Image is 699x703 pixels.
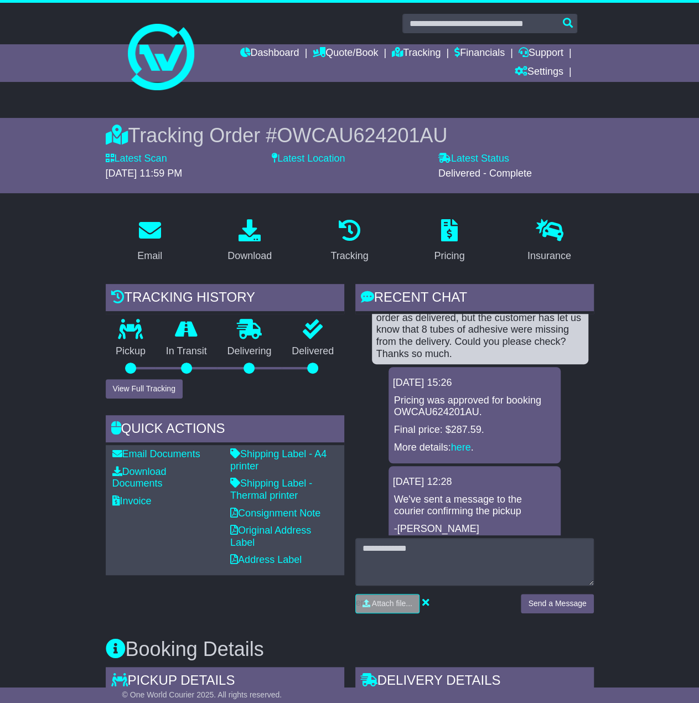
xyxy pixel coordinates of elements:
[112,495,152,506] a: Invoice
[520,215,578,267] a: Insurance
[122,690,282,699] span: © One World Courier 2025. All rights reserved.
[393,377,556,389] div: [DATE] 15:26
[277,124,447,147] span: OWCAU624201AU
[217,345,282,358] p: Delivering
[438,168,532,179] span: Delivered - Complete
[230,508,320,519] a: Consignment Note
[355,667,594,697] div: Delivery Details
[230,448,327,472] a: Shipping Label - A4 printer
[112,466,167,489] a: Download Documents
[394,523,555,535] p: -[PERSON_NAME]
[106,284,344,314] div: Tracking history
[323,215,375,267] a: Tracking
[427,215,472,267] a: Pricing
[106,345,156,358] p: Pickup
[394,395,555,418] p: Pricing was approved for booking OWCAU624201AU.
[282,345,344,358] p: Delivered
[394,442,555,454] p: More details: .
[527,249,571,263] div: Insurance
[393,476,556,488] div: [DATE] 12:28
[519,44,563,63] a: Support
[156,345,217,358] p: In Transit
[434,249,464,263] div: Pricing
[394,494,555,518] p: We've sent a message to the courier confirming the pickup
[376,288,584,360] div: Hi there, just reaching out regarding Order #OWCAU624201AU. Tracking shows the order as delivered...
[112,448,200,459] a: Email Documents
[521,594,593,613] button: Send a Message
[106,415,344,445] div: Quick Actions
[313,44,378,63] a: Quote/Book
[454,44,505,63] a: Financials
[438,153,509,165] label: Latest Status
[451,442,471,453] a: here
[106,667,344,697] div: Pickup Details
[230,554,302,565] a: Address Label
[272,153,345,165] label: Latest Location
[137,249,162,263] div: Email
[130,215,169,267] a: Email
[106,638,594,660] h3: Booking Details
[392,44,441,63] a: Tracking
[220,215,279,267] a: Download
[330,249,368,263] div: Tracking
[106,168,183,179] span: [DATE] 11:59 PM
[227,249,272,263] div: Download
[106,379,183,399] button: View Full Tracking
[230,478,312,501] a: Shipping Label - Thermal printer
[394,424,555,436] p: Final price: $287.59.
[515,63,563,82] a: Settings
[106,123,594,147] div: Tracking Order #
[240,44,299,63] a: Dashboard
[106,153,167,165] label: Latest Scan
[355,284,594,314] div: RECENT CHAT
[230,525,311,548] a: Original Address Label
